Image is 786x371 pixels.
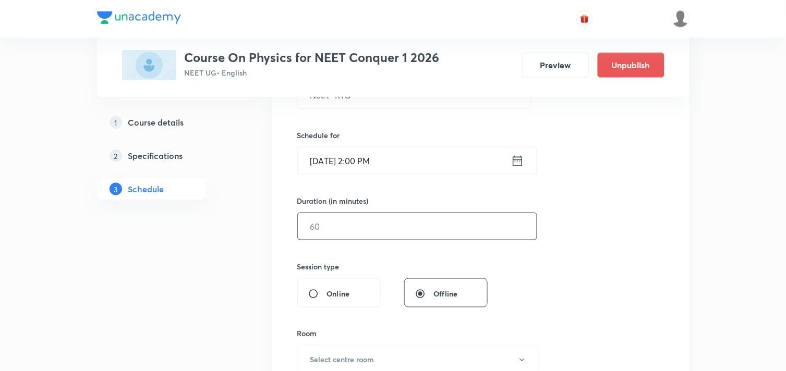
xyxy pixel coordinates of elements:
[310,354,374,365] h6: Select centre room
[122,50,176,80] img: D8E6BB91-D5FB-4338-B1A3-ED29C720B035_plus.png
[327,289,350,300] span: Online
[128,183,164,195] h5: Schedule
[110,150,122,162] p: 2
[297,195,369,206] h6: Duration (in minutes)
[434,289,458,300] span: Offline
[523,53,589,78] button: Preview
[298,213,537,240] input: 60
[97,11,181,24] img: Company Logo
[185,67,440,78] p: NEET UG • English
[672,10,690,28] img: shalini
[297,130,532,141] h6: Schedule for
[598,53,664,78] button: Unpublish
[128,116,184,129] h5: Course details
[97,145,239,166] a: 2Specifications
[297,328,317,339] h6: Room
[110,183,122,195] p: 3
[297,261,340,272] h6: Session type
[580,14,589,23] img: avatar
[110,116,122,129] p: 1
[97,112,239,133] a: 1Course details
[185,50,440,65] h3: Course On Physics for NEET Conquer 1 2026
[97,11,181,27] a: Company Logo
[128,150,183,162] h5: Specifications
[576,10,593,27] button: avatar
